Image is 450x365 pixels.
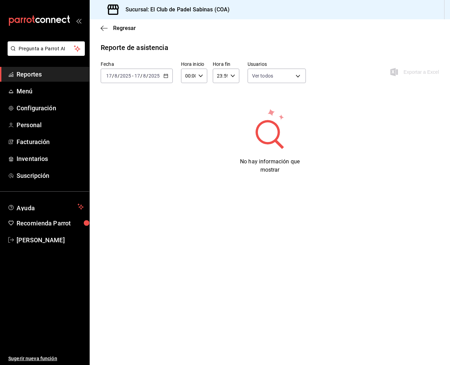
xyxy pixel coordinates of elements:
input: ---- [120,73,131,79]
a: Pregunta a Parrot AI [5,50,85,57]
span: / [140,73,142,79]
span: Facturación [17,137,84,146]
span: Personal [17,120,84,130]
h3: Sucursal: El Club de Padel Sabinas (COA) [120,6,230,14]
span: / [146,73,148,79]
label: Fecha [101,62,173,67]
button: Pregunta a Parrot AI [8,41,85,56]
span: Ayuda [17,203,75,211]
span: / [112,73,114,79]
span: No hay información que mostrar [240,158,300,173]
input: -- [106,73,112,79]
span: Reportes [17,70,84,79]
label: Usuarios [248,62,306,67]
span: Pregunta a Parrot AI [19,45,74,52]
span: - [132,73,133,79]
input: -- [143,73,146,79]
span: Recomienda Parrot [17,219,84,228]
span: Sugerir nueva función [8,355,84,362]
label: Hora fin [213,62,239,67]
span: Regresar [113,25,136,31]
label: Hora inicio [181,62,208,67]
input: -- [114,73,118,79]
span: Inventarios [17,154,84,163]
input: -- [134,73,140,79]
input: ---- [148,73,160,79]
div: Reporte de asistencia [101,42,168,53]
span: Suscripción [17,171,84,180]
span: Ver todos [252,72,273,79]
span: / [118,73,120,79]
span: Configuración [17,103,84,113]
button: Regresar [101,25,136,31]
button: open_drawer_menu [76,18,81,23]
span: [PERSON_NAME] [17,235,84,245]
span: Menú [17,87,84,96]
